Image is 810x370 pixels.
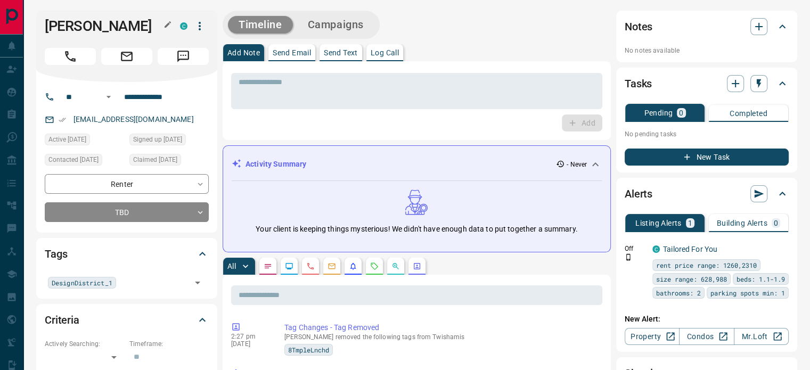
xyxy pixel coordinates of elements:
[370,262,379,270] svg: Requests
[284,322,598,333] p: Tag Changes - Tag Removed
[567,160,587,169] p: - Never
[227,262,236,270] p: All
[656,274,727,284] span: size range: 628,988
[45,48,96,65] span: Call
[635,219,682,227] p: Listing Alerts
[734,328,789,345] a: Mr.Loft
[625,181,789,207] div: Alerts
[730,110,767,117] p: Completed
[663,245,717,253] a: Tailored For You
[45,134,124,149] div: Sat Feb 26 2022
[644,109,673,117] p: Pending
[625,244,646,253] p: Off
[371,49,399,56] p: Log Call
[45,18,164,35] h1: [PERSON_NAME]
[256,224,577,235] p: Your client is keeping things mysterious! We didn't have enough data to put together a summary.
[52,277,112,288] span: DesignDistrict_1
[133,154,177,165] span: Claimed [DATE]
[129,134,209,149] div: Mon May 04 2020
[101,48,152,65] span: Email
[625,149,789,166] button: New Task
[45,174,209,194] div: Renter
[652,245,660,253] div: condos.ca
[717,219,767,227] p: Building Alerts
[227,49,260,56] p: Add Note
[349,262,357,270] svg: Listing Alerts
[285,262,293,270] svg: Lead Browsing Activity
[45,245,67,262] h2: Tags
[625,314,789,325] p: New Alert:
[306,262,315,270] svg: Calls
[284,333,598,341] p: [PERSON_NAME] removed the following tags from Twishamis
[133,134,182,145] span: Signed up [DATE]
[231,340,268,348] p: [DATE]
[45,241,209,267] div: Tags
[45,311,79,328] h2: Criteria
[48,154,99,165] span: Contacted [DATE]
[129,154,209,169] div: Mon May 04 2020
[625,328,680,345] a: Property
[232,154,602,174] div: Activity Summary- Never
[264,262,272,270] svg: Notes
[656,287,701,298] span: bathrooms: 2
[679,328,734,345] a: Condos
[328,262,336,270] svg: Emails
[625,18,652,35] h2: Notes
[679,109,683,117] p: 0
[45,202,209,222] div: TBD
[45,339,124,349] p: Actively Searching:
[625,75,652,92] h2: Tasks
[625,46,789,55] p: No notes available
[710,287,785,298] span: parking spots min: 1
[625,126,789,142] p: No pending tasks
[73,115,194,124] a: [EMAIL_ADDRESS][DOMAIN_NAME]
[273,49,311,56] p: Send Email
[625,71,789,96] div: Tasks
[297,16,374,34] button: Campaigns
[246,159,306,170] p: Activity Summary
[228,16,293,34] button: Timeline
[59,116,66,124] svg: Email Verified
[190,275,205,290] button: Open
[231,333,268,340] p: 2:27 pm
[391,262,400,270] svg: Opportunities
[737,274,785,284] span: beds: 1.1-1.9
[625,14,789,39] div: Notes
[324,49,358,56] p: Send Text
[129,339,209,349] p: Timeframe:
[656,260,757,270] span: rent price range: 1260,2310
[45,154,124,169] div: Tue May 05 2020
[158,48,209,65] span: Message
[45,307,209,333] div: Criteria
[625,253,632,261] svg: Push Notification Only
[102,91,115,103] button: Open
[774,219,778,227] p: 0
[288,344,329,355] span: 8TmpleLnchd
[688,219,692,227] p: 1
[625,185,652,202] h2: Alerts
[180,22,187,30] div: condos.ca
[413,262,421,270] svg: Agent Actions
[48,134,86,145] span: Active [DATE]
